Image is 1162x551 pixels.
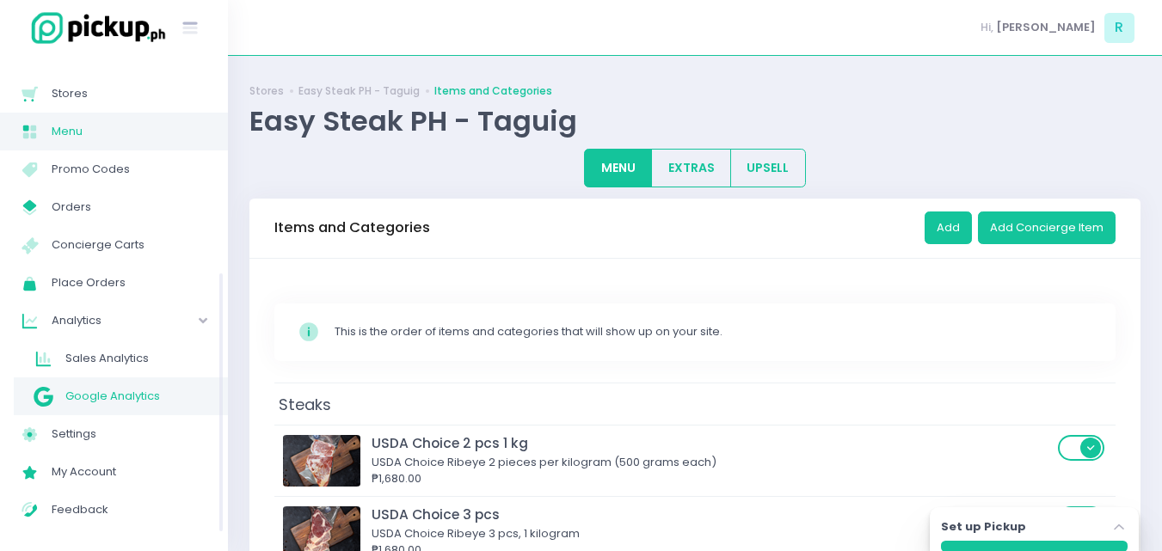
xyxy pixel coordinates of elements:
[65,385,206,407] span: Google Analytics
[978,211,1116,244] button: Add Concierge Item
[274,425,1116,496] td: USDA Choice 2 pcs 1 kgUSDA Choice 2 pcs 1 kgUSDA Choice Ribeye 2 pieces per kilogram (500 grams e...
[434,83,552,99] a: Items and Categories
[283,435,360,487] img: USDA Choice 2 pcs 1 kg
[14,340,228,377] a: Sales Analytics
[941,518,1026,536] label: Set up Pickup
[14,377,228,415] a: Google Analytics
[372,470,1053,487] div: ₱1,680.00
[651,149,731,187] button: EXTRAS
[52,234,206,256] span: Concierge Carts
[52,120,206,143] span: Menu
[996,19,1096,36] span: [PERSON_NAME]
[52,272,206,294] span: Place Orders
[52,158,206,181] span: Promo Codes
[335,323,1092,340] div: This is the order of items and categories that will show up on your site.
[584,149,652,187] button: MENU
[274,219,430,236] h3: Items and Categories
[298,83,420,99] a: Easy Steak PH - Taguig
[981,19,993,36] span: Hi,
[52,499,206,521] span: Feedback
[52,309,151,332] span: Analytics
[372,454,1053,471] div: USDA Choice Ribeye 2 pieces per kilogram (500 grams each)
[730,149,806,187] button: UPSELL
[52,461,206,483] span: My Account
[372,505,1053,524] div: USDA Choice 3 pcs
[372,433,1053,453] div: USDA Choice 2 pcs 1 kg
[1104,13,1134,43] span: R
[52,196,206,218] span: Orders
[65,347,206,370] span: Sales Analytics
[274,389,335,419] span: Steaks
[22,9,168,46] img: logo
[249,104,1140,138] div: Easy Steak PH - Taguig
[372,525,1053,542] div: USDA Choice Ribeye 3 pcs, 1 kilogram
[925,211,972,244] button: Add
[584,149,806,187] div: Large button group
[52,83,206,105] span: Stores
[52,423,206,445] span: Settings
[249,83,284,99] a: Stores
